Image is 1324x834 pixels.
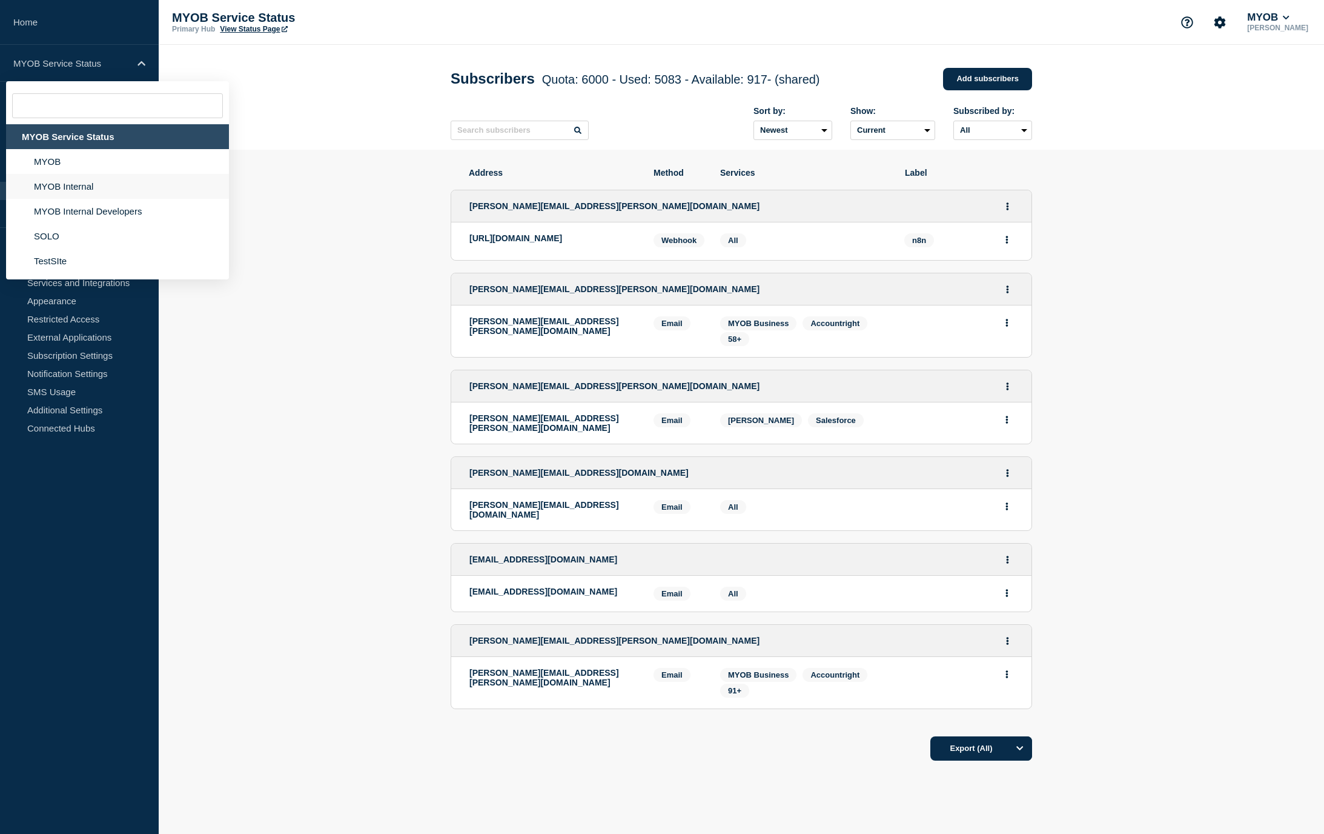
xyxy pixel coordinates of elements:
[728,670,789,679] span: MYOB Business
[6,224,229,249] li: SOLO
[753,121,832,140] select: Sort by
[1000,632,1015,650] button: Actions
[654,233,704,247] span: Webhook
[542,73,820,86] span: Quota: 6000 - Used: 5083 - Available: 917 - (shared)
[1000,550,1015,569] button: Actions
[943,68,1032,90] a: Add subscribers
[451,121,589,140] input: Search subscribers
[1000,377,1015,396] button: Actions
[1207,10,1233,35] button: Account settings
[1000,280,1015,299] button: Actions
[930,736,1032,761] button: Export (All)
[953,121,1032,140] select: Subscribed by
[654,413,690,427] span: Email
[654,500,690,514] span: Email
[728,416,794,425] span: [PERSON_NAME]
[1000,197,1015,216] button: Actions
[469,636,760,646] span: [PERSON_NAME][EMAIL_ADDRESS][PERSON_NAME][DOMAIN_NAME]
[220,25,287,33] a: View Status Page
[999,497,1015,516] button: Actions
[753,106,832,116] div: Sort by:
[469,468,689,478] span: [PERSON_NAME][EMAIL_ADDRESS][DOMAIN_NAME]
[850,106,935,116] div: Show:
[6,124,229,149] div: MYOB Service Status
[999,584,1015,602] button: Actions
[728,589,738,598] span: All
[1000,464,1015,482] button: Actions
[1174,10,1200,35] button: Support
[728,335,741,344] span: 58+
[905,168,1014,178] span: Label
[1245,24,1311,32] p: [PERSON_NAME]
[1008,736,1032,761] button: Options
[469,381,760,391] span: [PERSON_NAME][EMAIL_ADDRESS][PERSON_NAME][DOMAIN_NAME]
[904,233,934,247] span: n8n
[999,410,1015,429] button: Actions
[999,665,1015,684] button: Actions
[654,587,690,601] span: Email
[720,168,887,178] span: Services
[728,686,741,695] span: 91+
[469,413,635,433] p: [PERSON_NAME][EMAIL_ADDRESS][PERSON_NAME][DOMAIN_NAME]
[999,230,1015,249] button: Actions
[451,70,820,87] h1: Subscribers
[172,11,414,25] p: MYOB Service Status
[728,502,738,512] span: All
[6,199,229,224] li: MYOB Internal Developers
[469,316,635,336] p: [PERSON_NAME][EMAIL_ADDRESS][PERSON_NAME][DOMAIN_NAME]
[654,168,702,178] span: Method
[469,587,635,596] p: [EMAIL_ADDRESS][DOMAIN_NAME]
[728,319,789,328] span: MYOB Business
[816,416,856,425] span: Salesforce
[469,284,760,294] span: [PERSON_NAME][EMAIL_ADDRESS][PERSON_NAME][DOMAIN_NAME]
[469,668,635,687] p: [PERSON_NAME][EMAIL_ADDRESS][PERSON_NAME][DOMAIN_NAME]
[469,233,635,243] p: [URL][DOMAIN_NAME]
[172,25,215,33] p: Primary Hub
[6,174,229,199] li: MYOB Internal
[13,58,130,68] p: MYOB Service Status
[850,121,935,140] select: Deleted
[953,106,1032,116] div: Subscribed by:
[999,313,1015,332] button: Actions
[469,500,635,519] p: [PERSON_NAME][EMAIL_ADDRESS][DOMAIN_NAME]
[1245,12,1292,24] button: MYOB
[469,555,617,564] span: [EMAIL_ADDRESS][DOMAIN_NAME]
[654,668,690,682] span: Email
[654,316,690,330] span: Email
[6,149,229,174] li: MYOB
[810,670,859,679] span: Accountright
[6,249,229,273] li: TestSIte
[810,319,859,328] span: Accountright
[469,201,760,211] span: [PERSON_NAME][EMAIL_ADDRESS][PERSON_NAME][DOMAIN_NAME]
[469,168,635,178] span: Address
[728,236,738,245] span: All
